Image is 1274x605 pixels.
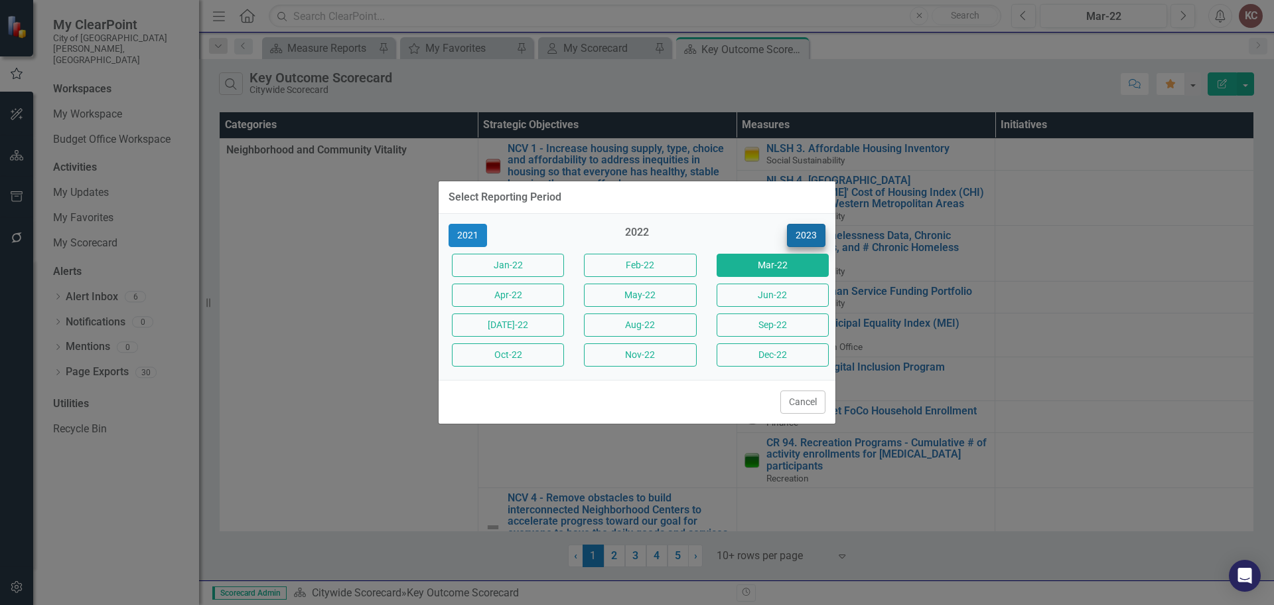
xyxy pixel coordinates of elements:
button: May-22 [584,284,696,307]
div: 2022 [581,225,693,247]
button: 2021 [449,224,487,247]
button: Nov-22 [584,343,696,367]
button: Apr-22 [452,284,564,307]
button: Aug-22 [584,313,696,337]
button: Jan-22 [452,254,564,277]
button: Cancel [780,390,825,414]
button: Jun-22 [717,284,829,307]
button: Feb-22 [584,254,696,277]
button: Dec-22 [717,343,829,367]
button: Mar-22 [717,254,829,277]
button: Sep-22 [717,313,829,337]
button: 2023 [787,224,825,247]
button: Oct-22 [452,343,564,367]
div: Select Reporting Period [449,191,561,203]
button: [DATE]-22 [452,313,564,337]
div: Open Intercom Messenger [1229,560,1261,592]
